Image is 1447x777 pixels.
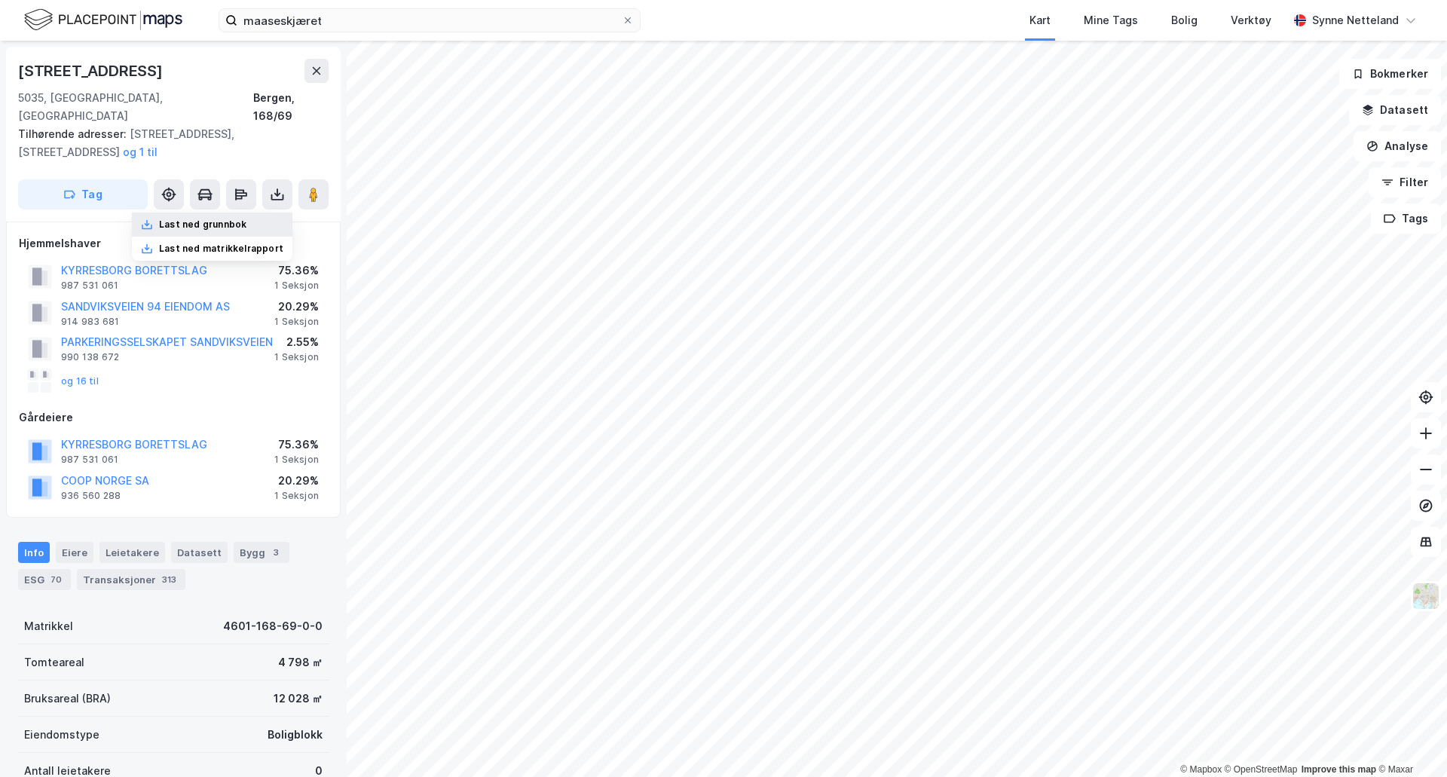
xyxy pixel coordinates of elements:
div: 987 531 061 [61,454,118,466]
button: Tag [18,179,148,210]
div: Datasett [171,542,228,563]
div: 3 [268,545,283,560]
div: 914 983 681 [61,316,119,328]
div: [STREET_ADDRESS], [STREET_ADDRESS] [18,125,317,161]
div: 4601-168-69-0-0 [223,617,323,635]
div: Leietakere [99,542,165,563]
div: 12 028 ㎡ [274,690,323,708]
div: Eiere [56,542,93,563]
div: Verktøy [1231,11,1271,29]
div: 313 [159,572,179,587]
div: Kart [1029,11,1051,29]
div: 4 798 ㎡ [278,653,323,671]
div: 20.29% [274,472,319,490]
img: logo.f888ab2527a4732fd821a326f86c7f29.svg [24,7,182,33]
div: ESG [18,569,71,590]
div: 987 531 061 [61,280,118,292]
div: 936 560 288 [61,490,121,502]
div: 1 Seksjon [274,490,319,502]
div: 1 Seksjon [274,454,319,466]
div: 75.36% [274,262,319,280]
img: Z [1412,582,1440,610]
div: Last ned grunnbok [159,219,246,231]
div: Gårdeiere [19,408,328,427]
div: Mine Tags [1084,11,1138,29]
a: OpenStreetMap [1225,764,1298,775]
div: 1 Seksjon [274,316,319,328]
div: Bergen, 168/69 [253,89,329,125]
div: Boligblokk [268,726,323,744]
div: Bygg [234,542,289,563]
div: 70 [47,572,65,587]
button: Filter [1369,167,1441,197]
button: Datasett [1349,95,1441,125]
div: 5035, [GEOGRAPHIC_DATA], [GEOGRAPHIC_DATA] [18,89,253,125]
div: [STREET_ADDRESS] [18,59,166,83]
button: Analyse [1354,131,1441,161]
div: Synne Netteland [1312,11,1399,29]
iframe: Chat Widget [1372,705,1447,777]
div: Bolig [1171,11,1198,29]
div: 990 138 672 [61,351,119,363]
a: Improve this map [1302,764,1376,775]
input: Søk på adresse, matrikkel, gårdeiere, leietakere eller personer [237,9,622,32]
span: Tilhørende adresser: [18,127,130,140]
button: Tags [1371,203,1441,234]
div: Info [18,542,50,563]
div: 2.55% [274,333,319,351]
div: Eiendomstype [24,726,99,744]
div: Kontrollprogram for chat [1372,705,1447,777]
div: 1 Seksjon [274,351,319,363]
button: Bokmerker [1339,59,1441,89]
div: Hjemmelshaver [19,234,328,252]
div: 75.36% [274,436,319,454]
div: Transaksjoner [77,569,185,590]
div: Last ned matrikkelrapport [159,243,283,255]
div: Tomteareal [24,653,84,671]
a: Mapbox [1180,764,1222,775]
div: 20.29% [274,298,319,316]
div: Bruksareal (BRA) [24,690,111,708]
div: Matrikkel [24,617,73,635]
div: 1 Seksjon [274,280,319,292]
